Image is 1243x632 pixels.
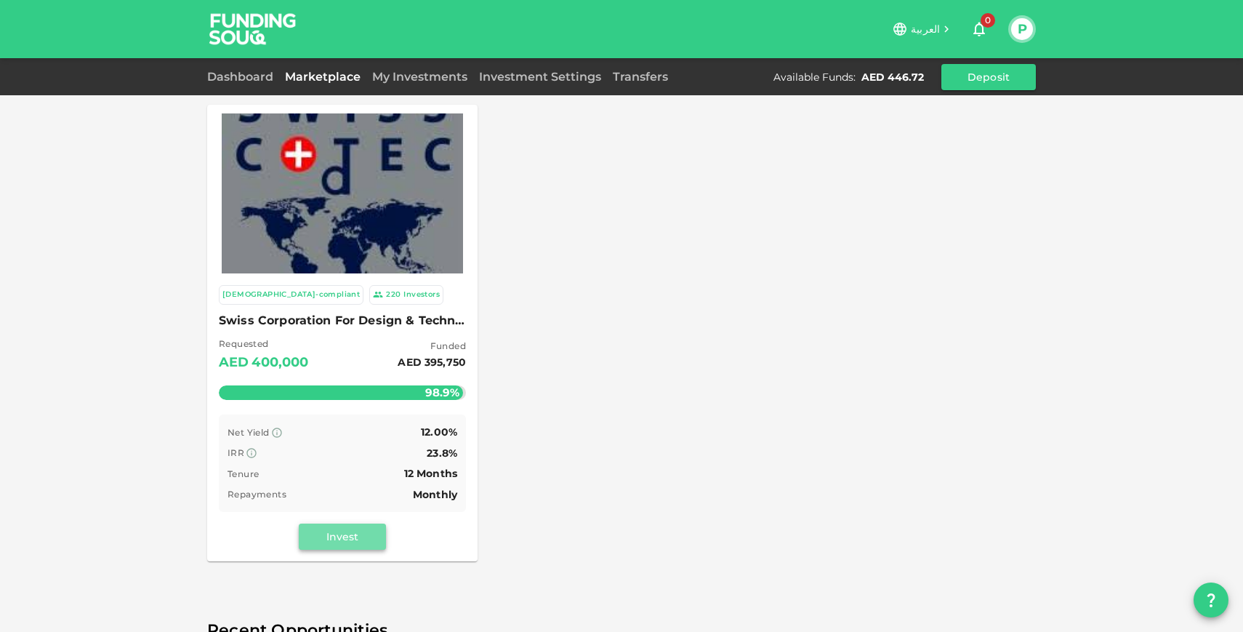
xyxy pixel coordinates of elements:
span: Swiss Corporation For Design & Technology Trading LLC [219,311,466,331]
img: Marketplace Logo [222,73,463,314]
a: Transfers [607,70,674,84]
span: Net Yield [228,427,270,438]
button: Invest [299,524,386,550]
span: 0 [981,13,995,28]
div: AED 446.72 [861,70,924,84]
button: question [1194,583,1228,617]
span: 23.8% [427,447,457,460]
span: Tenure [228,468,259,479]
span: Repayments [228,489,286,500]
span: Funded [398,339,466,353]
a: Marketplace Logo [DEMOGRAPHIC_DATA]-compliant 220Investors Swiss Corporation For Design & Technol... [207,105,478,561]
span: Requested [219,337,309,351]
a: Investment Settings [473,70,607,84]
div: 220 [386,289,401,301]
span: 12 Months [404,467,457,480]
button: P [1011,18,1033,40]
button: 0 [965,15,994,44]
span: Monthly [413,488,457,501]
a: My Investments [366,70,473,84]
span: 12.00% [421,425,457,439]
a: Dashboard [207,70,279,84]
span: العربية [911,23,940,36]
div: Investors [403,289,440,301]
div: [DEMOGRAPHIC_DATA]-compliant [222,289,360,301]
span: IRR [228,447,244,458]
div: Available Funds : [773,70,856,84]
button: Deposit [941,64,1036,90]
a: Marketplace [279,70,366,84]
